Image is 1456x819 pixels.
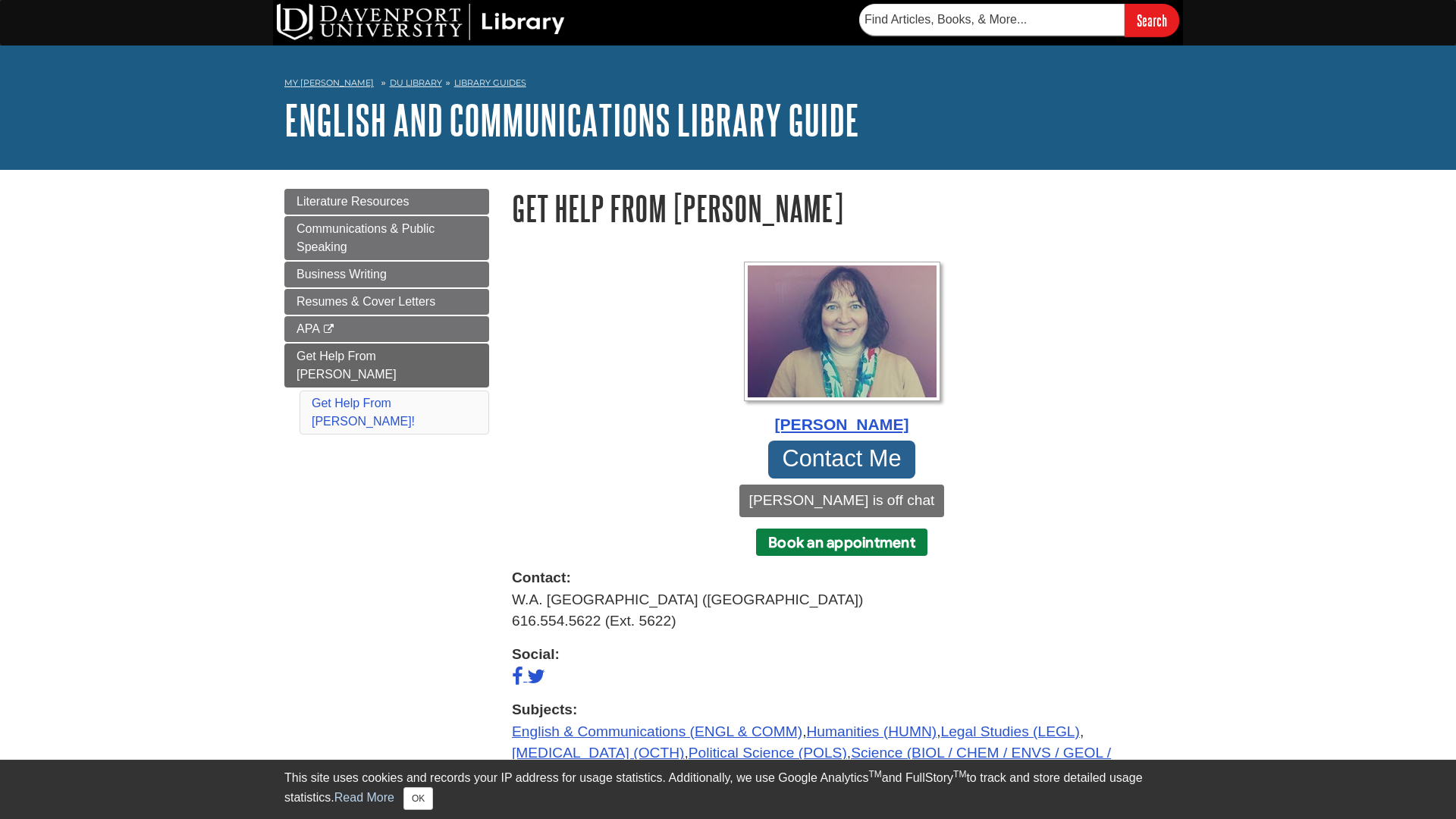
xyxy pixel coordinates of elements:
[312,397,415,428] a: Get Help From [PERSON_NAME]!
[512,189,1172,227] h1: Get Help From [PERSON_NAME]
[512,589,1172,611] div: W.A. [GEOGRAPHIC_DATA] ([GEOGRAPHIC_DATA])
[512,610,1172,632] div: 616.554.5622 (Ext. 5622)
[739,485,945,517] button: [PERSON_NAME] is off chat
[277,4,565,40] img: DU Library
[512,745,684,761] a: [MEDICAL_DATA] (OCTH)
[297,222,435,253] span: Communications & Public Speaking
[859,4,1179,36] form: Searches DU Library's articles, books, and more
[297,295,435,308] span: Resumes & Cover Letters
[390,77,442,88] a: DU Library
[512,567,1172,589] strong: Contact:
[1125,4,1179,36] input: Search
[744,262,940,401] img: Profile Photo
[454,77,526,88] a: Library Guides
[403,787,433,810] button: Close
[284,344,489,388] a: Get Help From [PERSON_NAME]
[512,723,802,739] a: English & Communications (ENGL & COMM)
[512,644,1172,666] strong: Social:
[689,745,847,761] a: Political Science (POLS)
[297,268,387,281] span: Business Writing
[334,791,394,804] a: Read More
[284,289,489,315] a: Resumes & Cover Letters
[512,699,1172,786] div: , , , , , ,
[806,723,937,739] a: Humanities (HUMN)
[868,769,881,780] sup: TM
[859,4,1125,36] input: Find Articles, Books, & More...
[284,96,859,143] a: English and Communications Library Guide
[284,73,1172,97] nav: breadcrumb
[284,316,489,342] a: APA
[284,77,374,89] a: My [PERSON_NAME]
[284,769,1172,810] div: This site uses cookies and records your IP address for usage statistics. Additionally, we use Goo...
[512,413,1172,437] div: [PERSON_NAME]
[756,529,927,556] button: Book an appointment
[940,723,1079,739] a: Legal Studies (LEGL)
[284,189,489,215] a: Literature Resources
[512,699,1172,721] strong: Subjects:
[297,350,397,381] span: Get Help From [PERSON_NAME]
[284,262,489,287] a: Business Writing
[284,189,489,438] div: Guide Page Menu
[512,262,1172,437] a: Profile Photo [PERSON_NAME]
[953,769,966,780] sup: TM
[297,322,319,335] span: APA
[322,325,335,334] i: This link opens in a new window
[297,195,409,208] span: Literature Resources
[768,441,915,479] a: Contact Me
[284,216,489,260] a: Communications & Public Speaking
